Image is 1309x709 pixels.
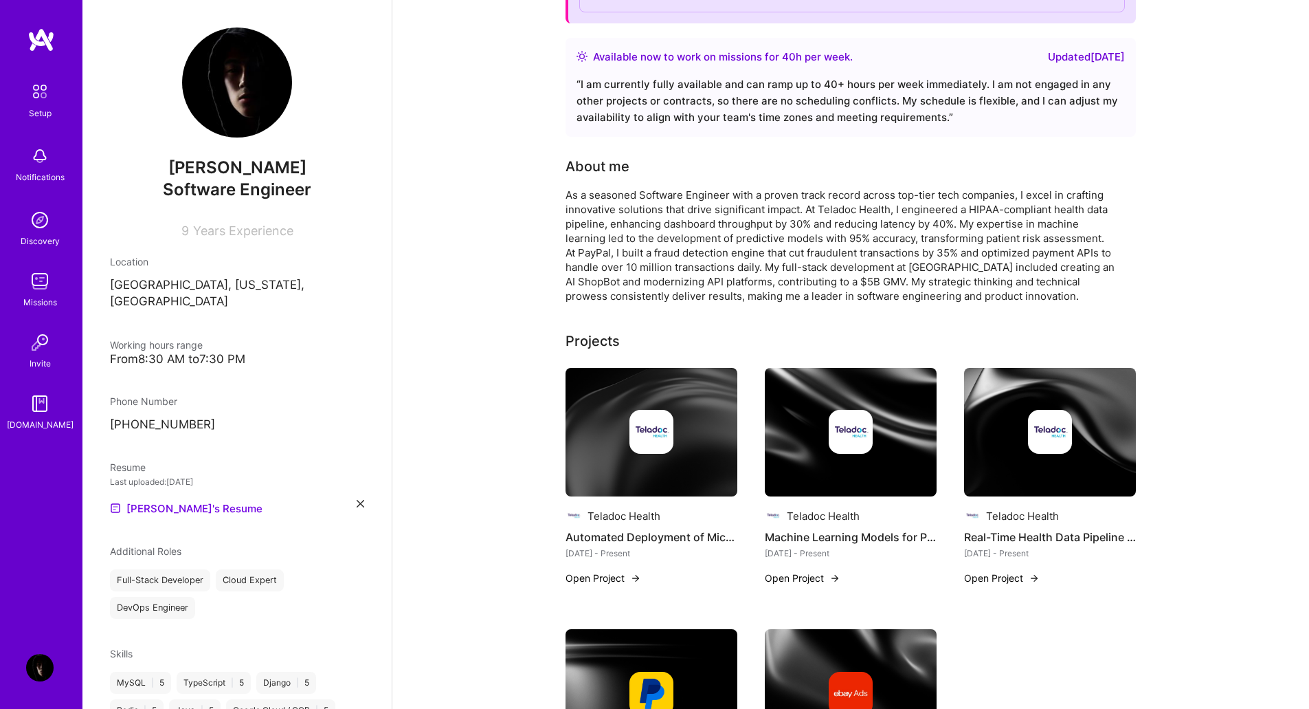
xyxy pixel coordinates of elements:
div: As a seasoned Software Engineer with a proven track record across top-tier tech companies, I exce... [566,188,1115,303]
i: icon Close [357,500,364,508]
img: discovery [26,206,54,234]
div: [DATE] - Present [964,546,1136,560]
img: guide book [26,390,54,417]
span: Phone Number [110,395,177,407]
img: Company logo [829,410,873,454]
span: 9 [181,223,189,238]
img: cover [765,368,937,497]
span: Working hours range [110,339,203,351]
button: Open Project [566,571,641,585]
h4: Automated Deployment of Microservices [566,528,737,546]
div: Location [110,254,364,269]
div: Full-Stack Developer [110,569,210,591]
div: Cloud Expert [216,569,284,591]
span: Additional Roles [110,545,181,557]
img: Company logo [566,508,582,524]
a: [PERSON_NAME]'s Resume [110,500,262,516]
span: | [296,677,299,688]
div: Django 5 [256,672,316,694]
img: setup [25,77,54,106]
div: [DATE] - Present [566,546,737,560]
div: Last uploaded: [DATE] [110,475,364,489]
img: Company logo [1028,410,1072,454]
div: Teladoc Health [588,509,660,523]
img: User Avatar [182,28,292,138]
span: Resume [110,461,146,473]
img: Company logo [964,508,981,524]
div: Teladoc Health [787,509,860,523]
div: [DOMAIN_NAME] [7,417,74,432]
div: MySQL 5 [110,672,171,694]
a: User Avatar [23,654,57,681]
div: From 8:30 AM to 7:30 PM [110,352,364,367]
img: arrow-right [829,573,840,584]
div: “ I am currently fully available and can ramp up to 40+ hours per week immediately. I am not enga... [577,76,1125,126]
div: [DATE] - Present [765,546,937,560]
div: Missions [23,295,57,309]
img: User Avatar [26,654,54,681]
img: bell [26,142,54,170]
div: Teladoc Health [986,509,1059,523]
img: Company logo [629,410,673,454]
button: Open Project [964,571,1040,585]
div: TypeScript 5 [177,672,251,694]
div: Notifications [16,170,65,184]
img: cover [566,368,737,497]
img: arrow-right [1029,573,1040,584]
p: [PHONE_NUMBER] [110,417,364,433]
span: Software Engineer [163,179,311,199]
div: Projects [566,331,620,351]
button: Open Project [765,571,840,585]
h4: Machine Learning Models for Patient Risk Prediction [765,528,937,546]
img: Availability [577,51,588,62]
img: Invite [26,329,54,356]
img: logo [27,28,55,52]
img: Resume [110,503,121,514]
div: About me [566,156,629,177]
img: cover [964,368,1136,497]
div: Updated [DATE] [1048,49,1125,65]
div: Invite [30,356,51,371]
img: arrow-right [630,573,641,584]
span: Skills [110,648,133,659]
div: DevOps Engineer [110,597,195,619]
div: Available now to work on missions for h per week . [593,49,853,65]
span: Years Experience [193,223,293,238]
div: Discovery [21,234,60,248]
span: | [231,677,234,688]
img: teamwork [26,268,54,295]
span: [PERSON_NAME] [110,157,364,178]
p: [GEOGRAPHIC_DATA], [US_STATE], [GEOGRAPHIC_DATA] [110,277,364,310]
img: Company logo [765,508,781,524]
h4: Real-Time Health Data Pipeline Engineering [964,528,1136,546]
span: | [151,677,154,688]
span: 40 [782,50,796,63]
div: Setup [29,106,52,120]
